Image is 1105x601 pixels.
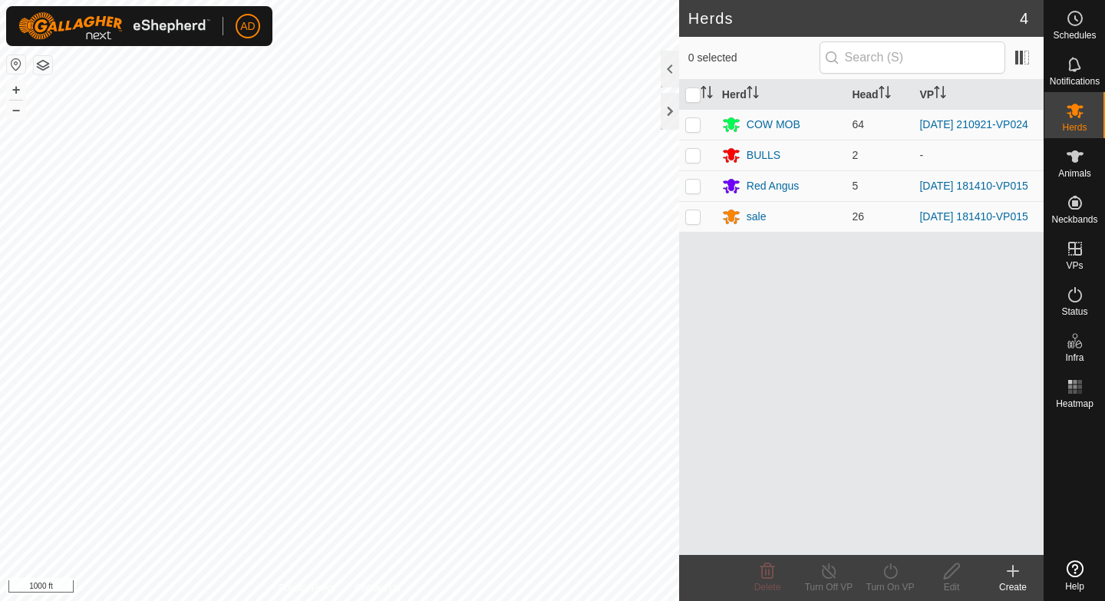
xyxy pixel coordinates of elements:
[747,209,767,225] div: sale
[747,147,780,163] div: BULLS
[688,9,1020,28] h2: Herds
[747,117,800,133] div: COW MOB
[852,118,864,130] span: 64
[879,88,891,101] p-sorticon: Activate to sort
[7,101,25,119] button: –
[1050,77,1100,86] span: Notifications
[1020,7,1028,30] span: 4
[852,180,858,192] span: 5
[921,580,982,594] div: Edit
[1062,123,1087,132] span: Herds
[846,80,913,110] th: Head
[355,581,400,595] a: Contact Us
[1051,215,1097,224] span: Neckbands
[798,580,859,594] div: Turn Off VP
[240,18,255,35] span: AD
[919,210,1027,223] a: [DATE] 181410-VP015
[18,12,210,40] img: Gallagher Logo
[1044,554,1105,597] a: Help
[1066,261,1083,270] span: VPs
[279,581,336,595] a: Privacy Policy
[754,582,781,593] span: Delete
[34,56,52,74] button: Map Layers
[688,50,820,66] span: 0 selected
[913,140,1044,170] td: -
[982,580,1044,594] div: Create
[701,88,713,101] p-sorticon: Activate to sort
[1056,399,1093,408] span: Heatmap
[1061,307,1087,316] span: Status
[7,55,25,74] button: Reset Map
[913,80,1044,110] th: VP
[1053,31,1096,40] span: Schedules
[747,88,759,101] p-sorticon: Activate to sort
[852,210,864,223] span: 26
[716,80,846,110] th: Herd
[1058,169,1091,178] span: Animals
[859,580,921,594] div: Turn On VP
[820,41,1005,74] input: Search (S)
[747,178,800,194] div: Red Angus
[919,118,1027,130] a: [DATE] 210921-VP024
[934,88,946,101] p-sorticon: Activate to sort
[1065,353,1084,362] span: Infra
[919,180,1027,192] a: [DATE] 181410-VP015
[1065,582,1084,591] span: Help
[7,81,25,99] button: +
[852,149,858,161] span: 2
